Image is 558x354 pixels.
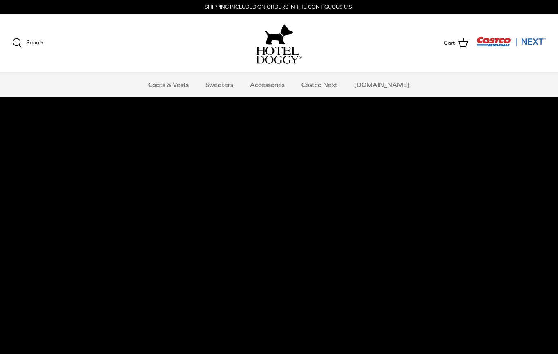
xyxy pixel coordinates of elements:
[476,36,546,47] img: Costco Next
[198,72,241,97] a: Sweaters
[294,72,345,97] a: Costco Next
[256,22,302,64] a: hoteldoggy.com hoteldoggycom
[27,39,43,45] span: Search
[347,72,417,97] a: [DOMAIN_NAME]
[444,39,455,47] span: Cart
[243,72,292,97] a: Accessories
[444,38,468,48] a: Cart
[12,38,43,48] a: Search
[256,47,302,64] img: hoteldoggycom
[141,72,196,97] a: Coats & Vests
[476,42,546,48] a: Visit Costco Next
[265,22,293,47] img: hoteldoggy.com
